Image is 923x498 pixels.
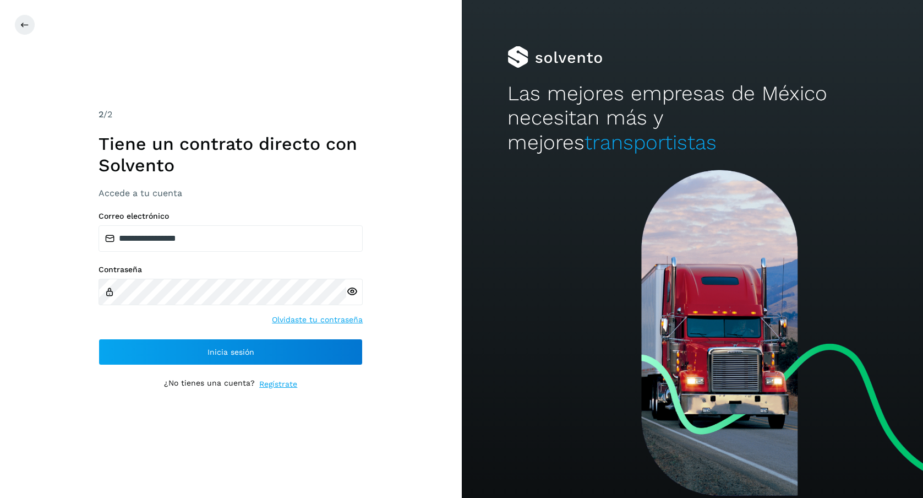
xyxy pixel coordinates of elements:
h3: Accede a tu cuenta [99,188,363,198]
div: /2 [99,108,363,121]
span: Inicia sesión [207,348,254,356]
h2: Las mejores empresas de México necesitan más y mejores [507,82,877,155]
span: transportistas [585,131,717,154]
p: ¿No tienes una cuenta? [164,378,255,390]
span: 2 [99,109,103,120]
button: Inicia sesión [99,339,363,365]
h1: Tiene un contrato directo con Solvento [99,133,363,176]
label: Correo electrónico [99,212,363,221]
a: Olvidaste tu contraseña [272,314,363,326]
label: Contraseña [99,265,363,274]
a: Regístrate [259,378,297,390]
